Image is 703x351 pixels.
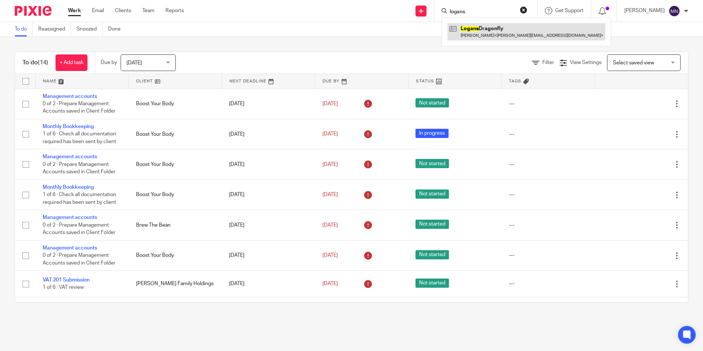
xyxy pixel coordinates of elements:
a: To do [15,22,33,36]
span: [DATE] [322,101,338,106]
td: [DATE] [222,89,315,119]
td: Brew The Bean [129,210,222,240]
span: Get Support [555,8,584,13]
a: Done [108,22,126,36]
td: [DATE] [222,180,315,210]
p: [PERSON_NAME] [624,7,665,14]
span: Filter [542,60,554,65]
span: [DATE] [322,162,338,167]
td: Boost Your Body [129,149,222,180]
td: [DATE] [222,210,315,240]
a: Team [142,7,154,14]
td: [DATE] [222,240,315,270]
span: Not started [415,220,449,229]
a: VAT 201 Submission [43,277,90,283]
td: [DATE] [222,119,315,149]
span: In progress [415,129,449,138]
span: 0 of 2 · Prepare Management Accounts saved in Client Folder [43,162,115,175]
p: Due by [101,59,117,66]
span: Tags [509,79,521,83]
span: Not started [415,250,449,259]
h1: To do [22,59,48,67]
td: [DATE] [222,149,315,180]
span: 1 of 6 · VAT review [43,285,84,290]
td: Boost Your Body [129,89,222,119]
span: [DATE] [322,223,338,228]
span: Not started [415,189,449,199]
a: Management accounts [43,154,97,159]
a: Management accounts [43,245,97,251]
span: [DATE] [126,60,142,65]
img: svg%3E [668,5,680,17]
div: --- [509,161,588,168]
a: Email [92,7,104,14]
span: [DATE] [322,253,338,258]
td: [DATE] [222,271,315,297]
a: Reports [165,7,184,14]
td: Boost Your Body [129,119,222,149]
div: --- [509,100,588,107]
input: Search [449,9,515,15]
span: [DATE] [322,132,338,137]
span: Not started [415,279,449,288]
span: Not started [415,98,449,107]
span: [DATE] [322,281,338,286]
a: Management accounts [43,94,97,99]
div: --- [509,252,588,259]
a: Reassigned [38,22,71,36]
a: Snoozed [76,22,103,36]
a: Monthly Bookkeeping [43,185,94,190]
span: (14) [38,60,48,65]
a: Clients [115,7,131,14]
td: Boost Your Body [129,240,222,270]
div: --- [509,221,588,229]
img: Pixie [15,6,51,16]
a: + Add task [56,54,88,71]
td: [PERSON_NAME] Family Holdings [129,271,222,297]
span: 1 of 6 · Check all documentation required has been sent by client [43,132,116,145]
a: Management accounts [43,215,97,220]
span: [DATE] [322,192,338,197]
td: [DATE] [222,297,315,323]
button: Clear [520,6,527,14]
span: View Settings [570,60,602,65]
div: --- [509,280,588,287]
span: 0 of 2 · Prepare Management Accounts saved in Client Folder [43,253,115,266]
div: --- [509,191,588,198]
span: 0 of 2 · Prepare Management Accounts saved in Client Folder [43,101,115,114]
a: Monthly Bookkeeping [43,124,94,129]
span: Select saved view [613,60,654,65]
td: Boost Your Body [129,180,222,210]
span: 0 of 2 · Prepare Management Accounts saved in Client Folder [43,223,115,235]
span: 1 of 6 · Check all documentation required has been sent by client [43,192,116,205]
span: Not started [415,159,449,168]
td: Swimmaster [129,297,222,323]
a: Work [68,7,81,14]
div: --- [509,131,588,138]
